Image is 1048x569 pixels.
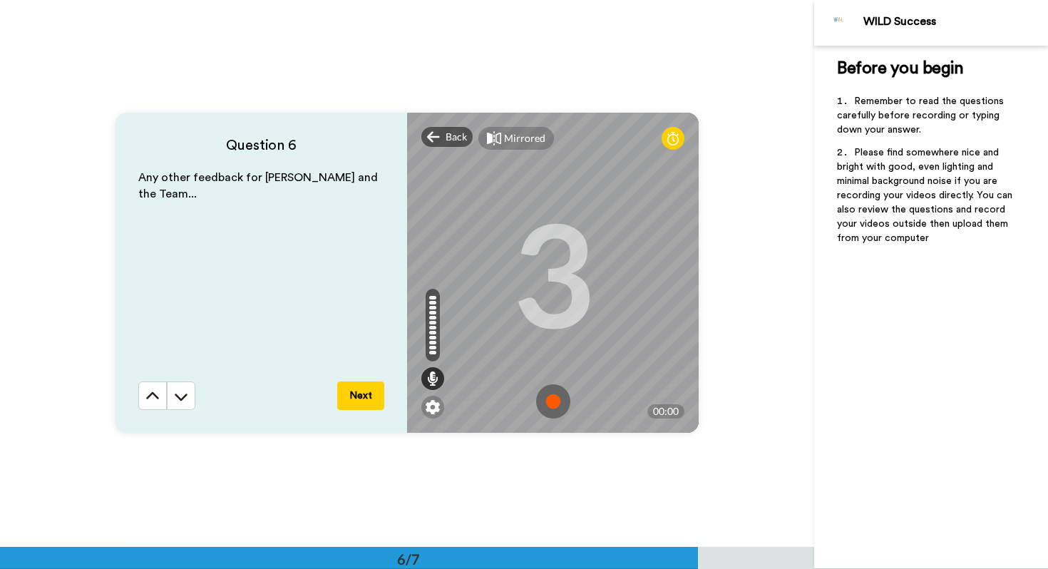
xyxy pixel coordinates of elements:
img: ic_record_start.svg [536,384,570,419]
div: 3 [512,220,595,327]
button: Next [337,381,384,410]
img: Profile Image [822,6,856,40]
span: Before you begin [837,60,963,77]
h4: Question 6 [138,135,384,155]
div: WILD Success [863,15,1047,29]
span: Back [446,130,467,144]
div: Back [421,127,473,147]
span: Please find somewhere nice and bright with good, even lighting and minimal background noise if yo... [837,148,1015,243]
div: 6/7 [374,549,443,569]
div: Mirrored [504,131,545,145]
div: 00:00 [647,404,684,419]
img: ic_gear.svg [426,400,440,414]
span: Any other feedback for [PERSON_NAME] and the Team... [138,172,381,200]
span: Remember to read the questions carefully before recording or typing down your answer. [837,96,1007,135]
